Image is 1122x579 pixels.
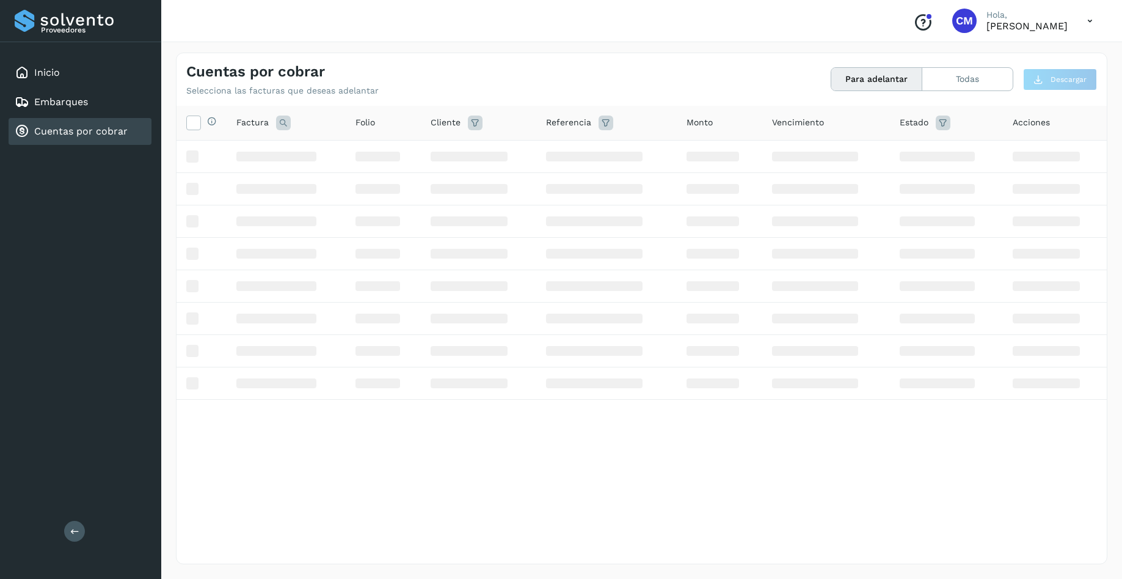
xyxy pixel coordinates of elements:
[355,116,375,129] span: Folio
[186,63,325,81] h4: Cuentas por cobrar
[831,68,922,90] button: Para adelantar
[9,89,151,116] div: Embarques
[922,68,1013,90] button: Todas
[1023,68,1097,90] button: Descargar
[1013,116,1050,129] span: Acciones
[34,125,128,137] a: Cuentas por cobrar
[986,10,1068,20] p: Hola,
[9,59,151,86] div: Inicio
[772,116,824,129] span: Vencimiento
[34,67,60,78] a: Inicio
[9,118,151,145] div: Cuentas por cobrar
[546,116,591,129] span: Referencia
[1051,74,1087,85] span: Descargar
[34,96,88,108] a: Embarques
[687,116,713,129] span: Monto
[236,116,269,129] span: Factura
[41,26,147,34] p: Proveedores
[986,20,1068,32] p: CLAUDIA MARIA VELASCO GARCIA
[431,116,461,129] span: Cliente
[900,116,928,129] span: Estado
[186,86,379,96] p: Selecciona las facturas que deseas adelantar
